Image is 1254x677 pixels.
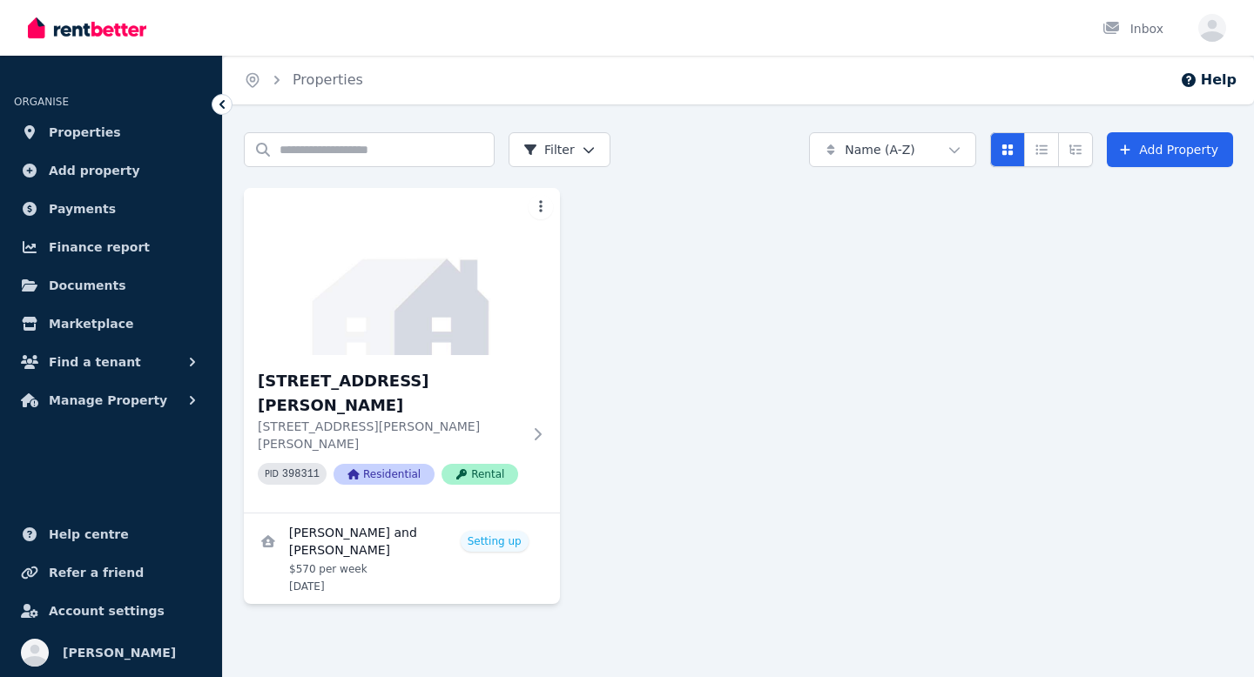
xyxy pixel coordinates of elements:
[529,195,553,219] button: More options
[244,513,560,604] a: View details for Redentor Samonte and Ana Teresa Samonte
[509,132,610,167] button: Filter
[28,15,146,41] img: RentBetter
[14,555,208,590] a: Refer a friend
[49,237,150,258] span: Finance report
[14,153,208,188] a: Add property
[49,122,121,143] span: Properties
[244,188,560,513] a: 6 Iriks Way, Medina[STREET_ADDRESS][PERSON_NAME][STREET_ADDRESS][PERSON_NAME][PERSON_NAME]PID 398...
[14,96,69,108] span: ORGANISE
[258,369,522,418] h3: [STREET_ADDRESS][PERSON_NAME]
[523,141,575,158] span: Filter
[845,141,915,158] span: Name (A-Z)
[14,191,208,226] a: Payments
[14,230,208,265] a: Finance report
[49,600,165,621] span: Account settings
[442,464,518,485] span: Rental
[14,383,208,418] button: Manage Property
[1058,132,1093,167] button: Expanded list view
[49,562,144,583] span: Refer a friend
[14,345,208,379] button: Find a tenant
[809,132,976,167] button: Name (A-Z)
[1024,132,1059,167] button: Compact list view
[990,132,1093,167] div: View options
[1107,132,1233,167] a: Add Property
[244,188,560,355] img: 6 Iriks Way, Medina
[990,132,1025,167] button: Card view
[334,464,435,485] span: Residential
[49,524,129,545] span: Help centre
[14,593,208,628] a: Account settings
[265,469,279,479] small: PID
[14,306,208,341] a: Marketplace
[14,517,208,552] a: Help centre
[1102,20,1163,37] div: Inbox
[49,390,167,411] span: Manage Property
[282,468,320,480] code: 398311
[49,198,116,219] span: Payments
[49,160,140,181] span: Add property
[14,268,208,303] a: Documents
[258,418,522,452] p: [STREET_ADDRESS][PERSON_NAME][PERSON_NAME]
[293,71,363,88] a: Properties
[223,56,384,104] nav: Breadcrumb
[1180,70,1237,90] button: Help
[49,352,141,372] span: Find a tenant
[49,275,126,296] span: Documents
[49,313,133,334] span: Marketplace
[63,642,176,663] span: [PERSON_NAME]
[14,115,208,150] a: Properties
